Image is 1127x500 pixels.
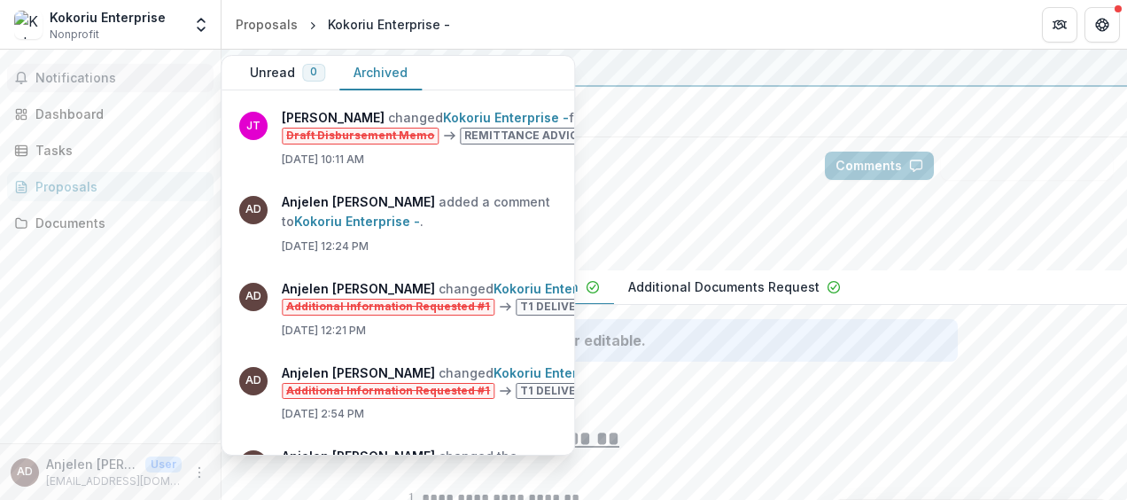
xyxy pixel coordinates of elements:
p: added a comment to . [282,192,556,231]
a: Proposals [7,172,214,201]
span: Notifications [35,71,206,86]
a: Kokoriu Enterprise - [494,365,619,380]
div: Proposals [35,177,199,196]
div: Anjelen Binti Daransun [17,466,33,478]
button: More [189,462,210,483]
a: Tasks [7,136,214,165]
button: Answer Suggestions [941,152,1113,180]
div: Yayasan Hasanah [236,57,1113,78]
div: Proposals [236,15,298,34]
a: Proposals [229,12,305,37]
img: Kokoriu Enterprise [14,11,43,39]
div: Documents [35,214,199,232]
a: Kokoriu Enterprise - [294,214,420,229]
button: Comments [825,152,934,180]
button: Notifications [7,64,214,92]
a: Dashboard [7,99,214,129]
div: Tasks [35,141,199,160]
button: Archived [339,56,422,90]
a: Kokoriu Enterprise - [494,281,619,296]
a: Kokoriu Enterprise - [443,110,569,125]
span: Nonprofit [50,27,99,43]
button: Get Help [1084,7,1120,43]
p: Additional Documents Request [628,277,820,296]
p: changed from [282,363,700,400]
p: changed from [282,108,611,145]
p: changed from [282,279,700,316]
button: Open entity switcher [189,7,214,43]
p: [EMAIL_ADDRESS][DOMAIN_NAME] [46,473,182,489]
span: 0 [310,66,317,78]
a: Documents [7,208,214,238]
nav: breadcrumb [229,12,457,37]
div: Kokoriu Enterprise - [328,15,450,34]
div: Dashboard [35,105,199,123]
button: Partners [1042,7,1077,43]
p: User [145,457,182,473]
p: Anjelen [PERSON_NAME] [46,455,138,473]
div: Kokoriu Enterprise [50,8,166,27]
button: Unread [236,56,339,90]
